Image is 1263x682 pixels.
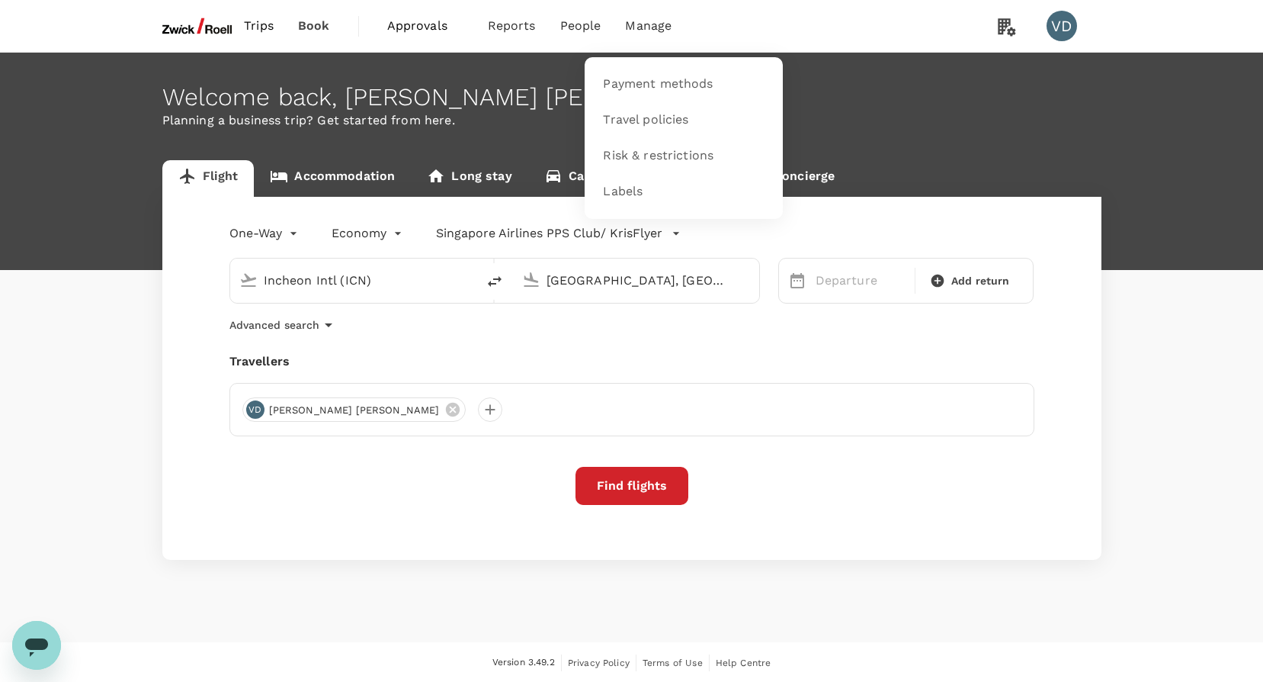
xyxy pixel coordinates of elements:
[488,17,536,35] span: Reports
[298,17,330,35] span: Book
[264,269,444,292] input: Depart from
[951,273,1010,289] span: Add return
[162,9,232,43] img: ZwickRoell Pte. Ltd.
[575,467,688,505] button: Find flights
[244,17,274,35] span: Trips
[594,174,774,210] a: Labels
[568,655,630,671] a: Privacy Policy
[387,17,463,35] span: Approvals
[332,221,406,246] div: Economy
[594,102,774,138] a: Travel policies
[643,658,703,668] span: Terms of Use
[466,278,469,281] button: Open
[229,316,338,334] button: Advanced search
[476,263,513,300] button: delete
[1047,11,1077,41] div: VD
[436,224,662,243] p: Singapore Airlines PPS Club/ KrisFlyer
[603,147,713,165] span: Risk & restrictions
[603,183,643,201] span: Labels
[162,160,255,197] a: Flight
[229,352,1034,371] div: Travellers
[229,221,301,246] div: One-Way
[254,160,411,197] a: Accommodation
[603,76,713,93] span: Payment methods
[246,401,264,419] div: VD
[594,138,774,174] a: Risk & restrictions
[242,397,466,422] div: VD[PERSON_NAME] [PERSON_NAME]
[260,403,449,418] span: [PERSON_NAME] [PERSON_NAME]
[568,658,630,668] span: Privacy Policy
[625,17,672,35] span: Manage
[603,111,688,129] span: Travel policies
[411,160,527,197] a: Long stay
[733,160,851,197] a: Concierge
[436,224,681,243] button: Singapore Airlines PPS Club/ KrisFlyer
[560,17,601,35] span: People
[749,278,752,281] button: Open
[643,655,703,671] a: Terms of Use
[229,317,319,333] p: Advanced search
[12,621,61,670] iframe: Schaltfläche zum Öffnen des Messaging-Fensters
[716,658,771,668] span: Help Centre
[162,83,1101,111] div: Welcome back , [PERSON_NAME] [PERSON_NAME] .
[528,160,646,197] a: Car rental
[716,655,771,671] a: Help Centre
[547,269,727,292] input: Going to
[594,66,774,102] a: Payment methods
[816,272,906,290] p: Departure
[162,111,1101,130] p: Planning a business trip? Get started from here.
[492,655,555,671] span: Version 3.49.2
